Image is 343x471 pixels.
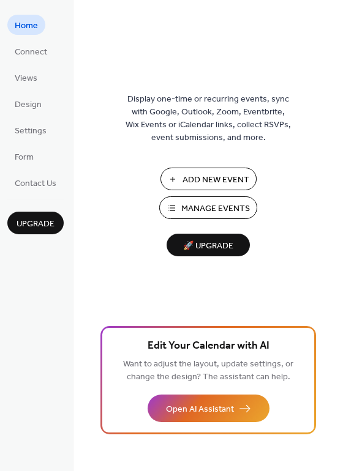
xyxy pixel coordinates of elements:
[15,125,47,138] span: Settings
[15,20,38,32] span: Home
[7,146,41,166] a: Form
[148,338,269,355] span: Edit Your Calendar with AI
[148,395,269,422] button: Open AI Assistant
[7,94,49,114] a: Design
[17,218,55,231] span: Upgrade
[7,212,64,234] button: Upgrade
[126,93,291,144] span: Display one-time or recurring events, sync with Google, Outlook, Zoom, Eventbrite, Wix Events or ...
[7,41,55,61] a: Connect
[160,168,257,190] button: Add New Event
[7,15,45,35] a: Home
[174,238,243,254] span: 🚀 Upgrade
[7,172,64,193] a: Contact Us
[7,120,54,140] a: Settings
[183,174,249,187] span: Add New Event
[159,196,257,219] button: Manage Events
[181,202,250,215] span: Manage Events
[15,177,56,190] span: Contact Us
[167,234,250,256] button: 🚀 Upgrade
[7,67,45,87] a: Views
[166,403,234,416] span: Open AI Assistant
[15,151,34,164] span: Form
[15,72,37,85] span: Views
[15,98,42,111] span: Design
[123,356,293,385] span: Want to adjust the layout, update settings, or change the design? The assistant can help.
[15,46,47,59] span: Connect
